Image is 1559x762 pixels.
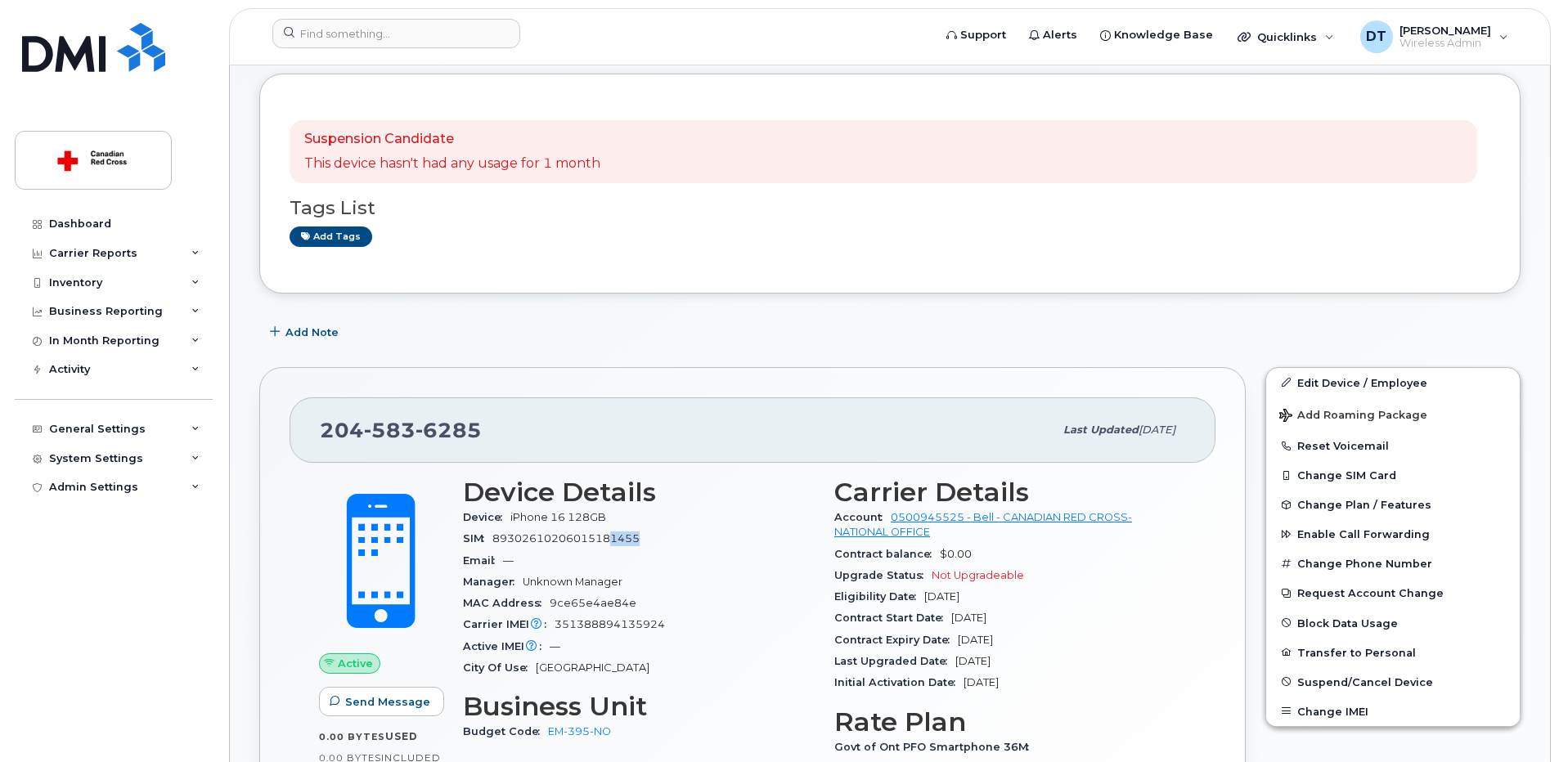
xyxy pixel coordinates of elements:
[463,532,492,545] span: SIM
[463,477,815,507] h3: Device Details
[463,576,523,588] span: Manager
[834,612,951,624] span: Contract Start Date
[1266,519,1520,549] button: Enable Call Forwarding
[285,325,339,340] span: Add Note
[1266,638,1520,667] button: Transfer to Personal
[259,318,353,347] button: Add Note
[550,597,636,609] span: 9ce65e4ae84e
[834,511,891,523] span: Account
[304,130,600,149] p: Suspension Candidate
[1266,460,1520,490] button: Change SIM Card
[1297,675,1433,688] span: Suspend/Cancel Device
[834,655,955,667] span: Last Upgraded Date
[1400,24,1491,37] span: [PERSON_NAME]
[932,569,1024,581] span: Not Upgradeable
[1297,528,1430,540] span: Enable Call Forwarding
[1043,27,1077,43] span: Alerts
[320,418,482,442] span: 204
[290,198,1490,218] h3: Tags List
[1266,578,1520,607] button: Request Account Change
[1114,27,1213,43] span: Knowledge Base
[1018,19,1089,52] a: Alerts
[364,418,416,442] span: 583
[1089,19,1224,52] a: Knowledge Base
[951,612,986,624] span: [DATE]
[510,511,606,523] span: iPhone 16 128GB
[964,676,999,688] span: [DATE]
[272,19,520,48] input: Find something...
[834,707,1186,737] h3: Rate Plan
[463,554,503,567] span: Email
[834,569,932,581] span: Upgrade Status
[1063,424,1139,436] span: Last updated
[1266,697,1520,726] button: Change IMEI
[1266,549,1520,578] button: Change Phone Number
[834,477,1186,507] h3: Carrier Details
[463,597,550,609] span: MAC Address
[1279,409,1427,424] span: Add Roaming Package
[1226,20,1346,53] div: Quicklinks
[463,618,555,630] span: Carrier IMEI
[834,548,940,560] span: Contract balance
[834,634,958,646] span: Contract Expiry Date
[463,725,548,737] span: Budget Code
[1257,30,1317,43] span: Quicklinks
[1297,499,1431,511] span: Change Plan / Features
[463,511,510,523] span: Device
[1349,20,1520,53] div: Dragos Tudose
[555,618,665,630] span: 351388894135924
[958,634,993,646] span: [DATE]
[935,19,1018,52] a: Support
[1266,608,1520,638] button: Block Data Usage
[290,226,372,247] a: Add tags
[955,655,991,667] span: [DATE]
[345,694,430,710] span: Send Message
[960,27,1006,43] span: Support
[548,725,611,737] a: EM-395-NO
[834,590,924,603] span: Eligibility Date
[463,692,815,721] h3: Business Unit
[463,661,536,674] span: City Of Use
[940,548,972,560] span: $0.00
[924,590,959,603] span: [DATE]
[503,554,514,567] span: —
[304,155,600,173] p: This device hasn't had any usage for 1 month
[1266,431,1520,460] button: Reset Voicemail
[338,656,373,671] span: Active
[1139,424,1175,436] span: [DATE]
[1266,368,1520,397] a: Edit Device / Employee
[834,676,964,688] span: Initial Activation Date
[550,640,560,652] span: —
[1266,490,1520,519] button: Change Plan / Features
[523,576,622,588] span: Unknown Manager
[1266,397,1520,431] button: Add Roaming Package
[1400,37,1491,50] span: Wireless Admin
[416,418,482,442] span: 6285
[319,687,444,716] button: Send Message
[1266,667,1520,697] button: Suspend/Cancel Device
[385,730,418,742] span: used
[536,661,649,674] span: [GEOGRAPHIC_DATA]
[834,741,1037,753] span: Govt of Ont PFO Smartphone 36M
[1366,27,1386,47] span: DT
[319,731,385,742] span: 0.00 Bytes
[463,640,550,652] span: Active IMEI
[834,511,1132,538] a: 0500945525 - Bell - CANADIAN RED CROSS- NATIONAL OFFICE
[492,532,640,545] span: 89302610206015181455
